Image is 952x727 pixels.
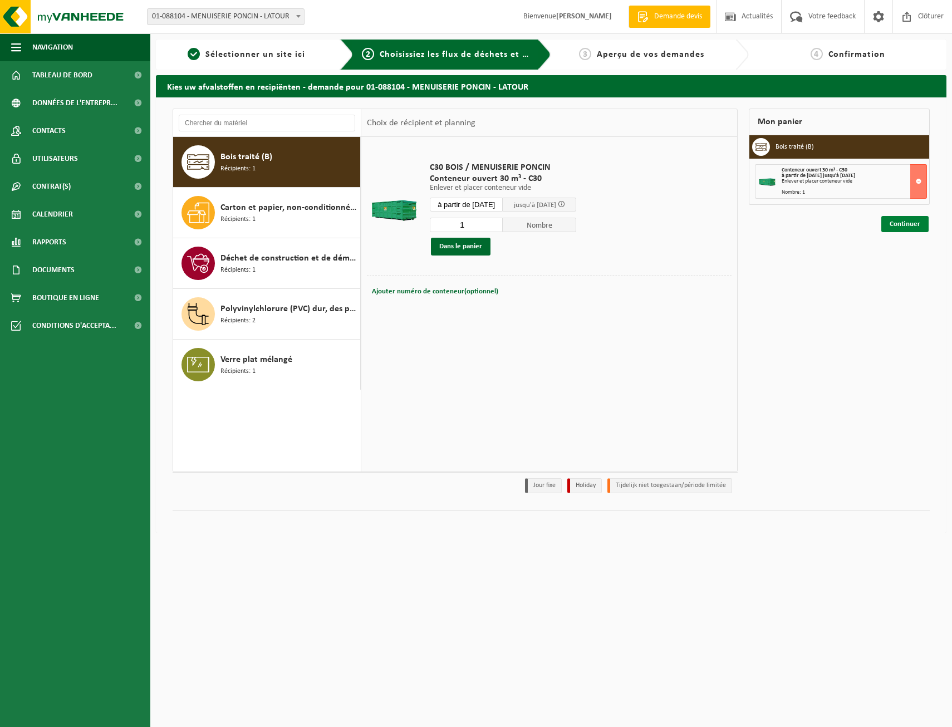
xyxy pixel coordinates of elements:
strong: à partir de [DATE] jusqu'à [DATE] [782,173,855,179]
span: Ajouter numéro de conteneur(optionnel) [372,288,498,295]
span: C30 BOIS / MENUISERIE PONCIN [430,162,576,173]
a: 1Sélectionner un site ici [161,48,331,61]
div: Choix de récipient et planning [361,109,481,137]
span: 3 [579,48,591,60]
span: 4 [811,48,823,60]
span: 01-088104 - MENUISERIE PONCIN - LATOUR [148,9,304,24]
span: Nombre [503,218,576,232]
h3: Bois traité (B) [776,138,814,156]
span: Navigation [32,33,73,61]
span: Conteneur ouvert 30 m³ - C30 [782,167,847,173]
span: Choisissiez les flux de déchets et récipients [380,50,565,59]
button: Ajouter numéro de conteneur(optionnel) [371,284,499,299]
span: Récipients: 1 [220,366,256,377]
span: Sélectionner un site ici [205,50,305,59]
span: Récipients: 1 [220,214,256,225]
input: Sélectionnez date [430,198,503,212]
p: Enlever et placer conteneur vide [430,184,576,192]
span: Récipients: 1 [220,164,256,174]
span: Calendrier [32,200,73,228]
h2: Kies uw afvalstoffen en recipiënten - demande pour 01-088104 - MENUISERIE PONCIN - LATOUR [156,75,946,97]
a: Demande devis [629,6,710,28]
button: Polyvinylchlorure (PVC) dur, des profilés et des tubes, post-consumer Récipients: 2 [173,289,361,340]
button: Bois traité (B) Récipients: 1 [173,137,361,188]
a: Continuer [881,216,929,232]
span: 1 [188,48,200,60]
span: jusqu'à [DATE] [514,202,556,209]
span: Demande devis [651,11,705,22]
span: Carton et papier, non-conditionné (industriel) [220,201,357,214]
span: Rapports [32,228,66,256]
button: Verre plat mélangé Récipients: 1 [173,340,361,390]
button: Déchet de construction et de démolition mélangé (inerte et non inerte) Récipients: 1 [173,238,361,289]
span: Bois traité (B) [220,150,272,164]
span: Confirmation [828,50,885,59]
input: Chercher du matériel [179,115,355,131]
span: Utilisateurs [32,145,78,173]
div: Mon panier [749,109,930,135]
span: Conditions d'accepta... [32,312,116,340]
span: Récipients: 2 [220,316,256,326]
span: Documents [32,256,75,284]
span: Contrat(s) [32,173,71,200]
li: Jour fixe [525,478,562,493]
li: Holiday [567,478,602,493]
button: Dans le panier [431,238,490,256]
button: Carton et papier, non-conditionné (industriel) Récipients: 1 [173,188,361,238]
span: Aperçu de vos demandes [597,50,704,59]
span: 01-088104 - MENUISERIE PONCIN - LATOUR [147,8,305,25]
span: Verre plat mélangé [220,353,292,366]
span: Conteneur ouvert 30 m³ - C30 [430,173,576,184]
span: Déchet de construction et de démolition mélangé (inerte et non inerte) [220,252,357,265]
span: Tableau de bord [32,61,92,89]
span: Boutique en ligne [32,284,99,312]
span: Contacts [32,117,66,145]
div: Nombre: 1 [782,190,926,195]
div: Enlever et placer conteneur vide [782,179,926,184]
span: Récipients: 1 [220,265,256,276]
strong: [PERSON_NAME] [556,12,612,21]
li: Tijdelijk niet toegestaan/période limitée [607,478,732,493]
span: Données de l'entrepr... [32,89,117,117]
span: 2 [362,48,374,60]
span: Polyvinylchlorure (PVC) dur, des profilés et des tubes, post-consumer [220,302,357,316]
